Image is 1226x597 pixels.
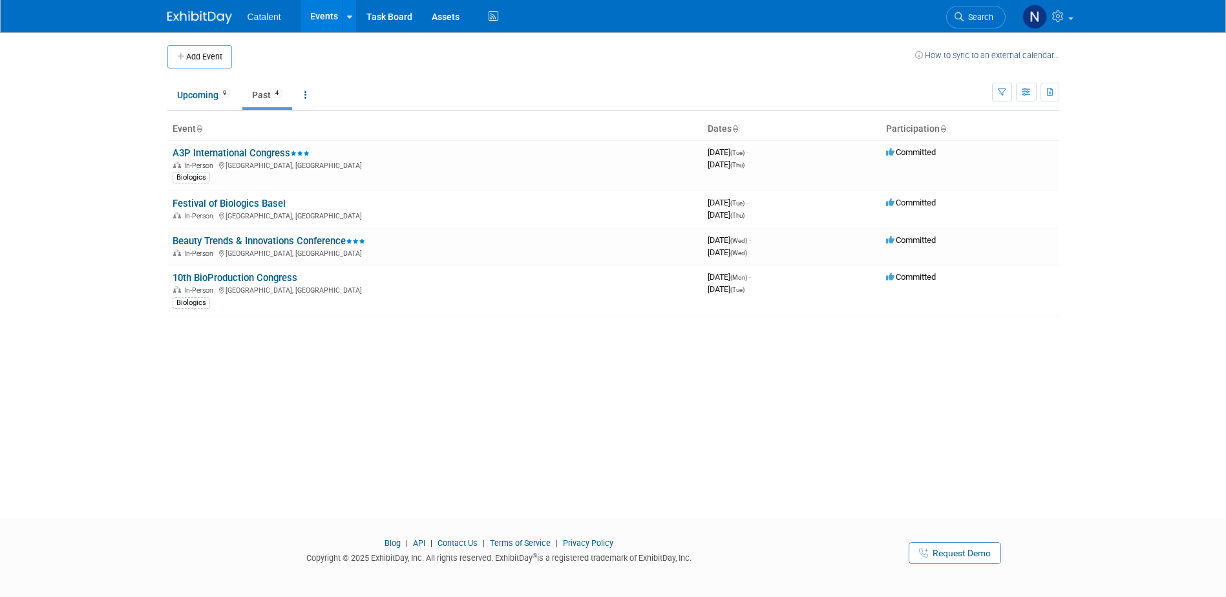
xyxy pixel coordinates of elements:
span: | [480,538,488,548]
span: - [746,198,748,207]
span: - [746,147,748,157]
div: [GEOGRAPHIC_DATA], [GEOGRAPHIC_DATA] [173,284,697,295]
span: (Mon) [730,274,747,281]
span: [DATE] [708,272,751,282]
span: (Wed) [730,237,747,244]
img: In-Person Event [173,249,181,256]
img: In-Person Event [173,212,181,218]
div: Biologics [173,172,210,183]
span: In-Person [184,286,217,295]
div: [GEOGRAPHIC_DATA], [GEOGRAPHIC_DATA] [173,210,697,220]
a: Contact Us [438,538,478,548]
span: - [749,272,751,282]
span: [DATE] [708,160,745,169]
span: In-Person [184,162,217,170]
span: [DATE] [708,235,751,245]
span: 9 [219,89,230,98]
img: In-Person Event [173,162,181,168]
span: | [553,538,561,548]
span: Search [964,12,993,22]
div: Copyright © 2025 ExhibitDay, Inc. All rights reserved. ExhibitDay is a registered trademark of Ex... [167,549,832,564]
span: Committed [886,235,936,245]
div: [GEOGRAPHIC_DATA], [GEOGRAPHIC_DATA] [173,160,697,170]
a: Upcoming9 [167,83,240,107]
th: Participation [881,118,1059,140]
a: Terms of Service [490,538,551,548]
a: A3P International Congress [173,147,310,159]
th: Dates [703,118,881,140]
img: ExhibitDay [167,11,232,24]
span: [DATE] [708,210,745,220]
span: In-Person [184,212,217,220]
div: [GEOGRAPHIC_DATA], [GEOGRAPHIC_DATA] [173,247,697,258]
a: Sort by Event Name [196,123,202,134]
span: - [749,235,751,245]
a: Festival of Biologics Basel [173,198,286,209]
span: (Tue) [730,200,745,207]
img: In-Person Event [173,286,181,293]
span: [DATE] [708,247,747,257]
span: (Thu) [730,212,745,219]
div: Biologics [173,297,210,309]
span: 4 [271,89,282,98]
a: 10th BioProduction Congress [173,272,297,284]
a: Sort by Participation Type [940,123,946,134]
a: Beauty Trends & Innovations Conference [173,235,365,247]
span: Committed [886,272,936,282]
img: Nicole Bullock [1022,5,1047,29]
span: (Thu) [730,162,745,169]
a: Privacy Policy [563,538,613,548]
span: [DATE] [708,198,748,207]
span: | [427,538,436,548]
a: Blog [385,538,401,548]
span: (Wed) [730,249,747,257]
a: Sort by Start Date [732,123,738,134]
span: In-Person [184,249,217,258]
span: [DATE] [708,284,745,294]
span: Committed [886,198,936,207]
a: Search [946,6,1006,28]
span: [DATE] [708,147,748,157]
span: (Tue) [730,286,745,293]
span: (Tue) [730,149,745,156]
span: Catalent [248,12,281,22]
a: Past4 [242,83,292,107]
a: API [413,538,425,548]
a: Request Demo [909,542,1001,564]
span: Committed [886,147,936,157]
sup: ® [533,552,537,560]
a: How to sync to an external calendar... [915,50,1059,60]
th: Event [167,118,703,140]
span: | [403,538,411,548]
button: Add Event [167,45,232,68]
